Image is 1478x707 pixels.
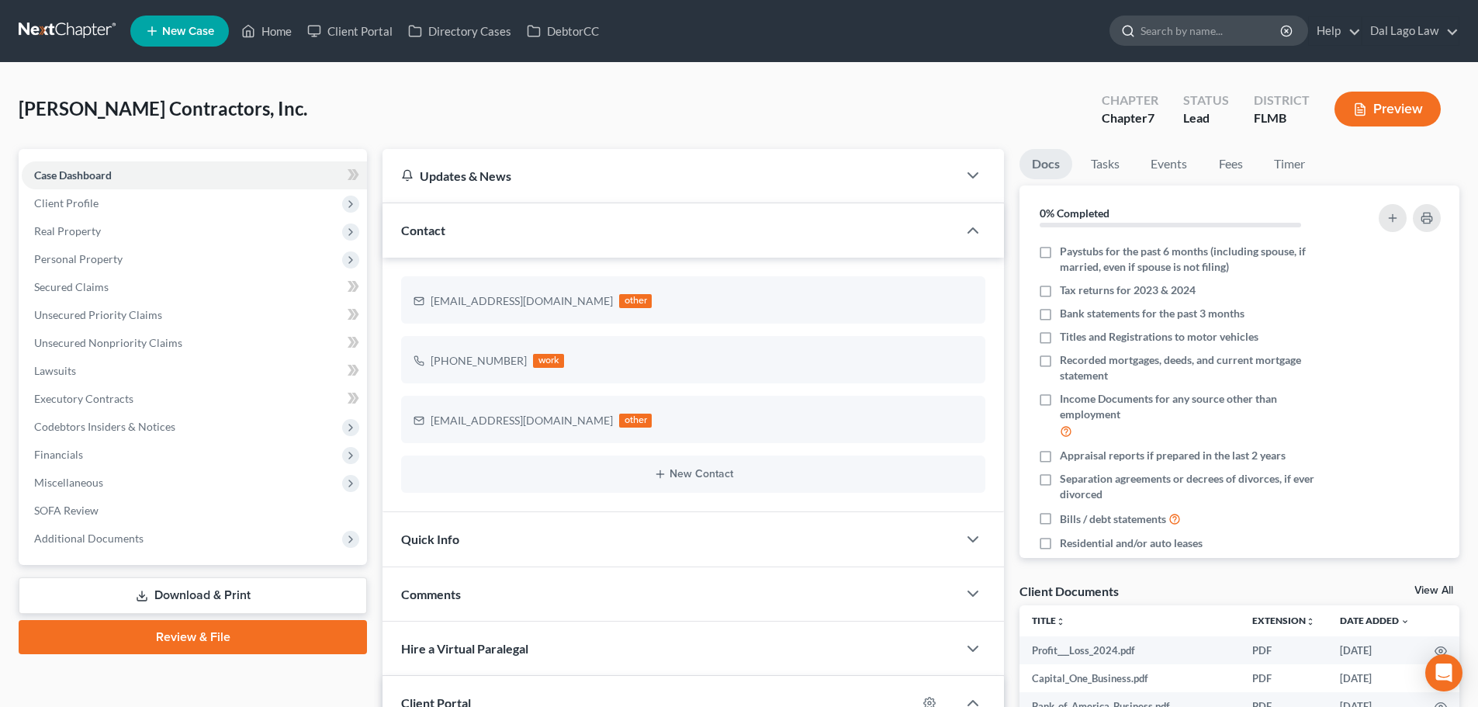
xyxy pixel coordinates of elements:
[401,532,459,546] span: Quick Info
[34,336,182,349] span: Unsecured Nonpriority Claims
[1309,17,1361,45] a: Help
[1400,617,1410,626] i: expand_more
[22,497,367,525] a: SOFA Review
[1102,109,1158,127] div: Chapter
[619,414,652,428] div: other
[22,329,367,357] a: Unsecured Nonpriority Claims
[1078,149,1132,179] a: Tasks
[22,301,367,329] a: Unsecured Priority Claims
[1206,149,1255,179] a: Fees
[34,476,103,489] span: Miscellaneous
[1060,511,1166,527] span: Bills / debt statements
[34,364,76,377] span: Lawsuits
[34,532,144,545] span: Additional Documents
[401,587,461,601] span: Comments
[431,413,613,428] div: [EMAIL_ADDRESS][DOMAIN_NAME]
[1254,109,1310,127] div: FLMB
[34,252,123,265] span: Personal Property
[1060,244,1336,275] span: Paystubs for the past 6 months (including spouse, if married, even if spouse is not filing)
[1254,92,1310,109] div: District
[401,168,939,184] div: Updates & News
[1141,16,1282,45] input: Search by name...
[431,293,613,309] div: [EMAIL_ADDRESS][DOMAIN_NAME]
[19,97,307,120] span: [PERSON_NAME] Contractors, Inc.
[162,26,214,37] span: New Case
[34,196,99,210] span: Client Profile
[1252,615,1315,626] a: Extensionunfold_more
[1019,583,1119,599] div: Client Documents
[234,17,299,45] a: Home
[34,168,112,182] span: Case Dashboard
[22,357,367,385] a: Lawsuits
[19,620,367,654] a: Review & File
[1019,664,1240,692] td: Capital_One_Business.pdf
[1262,149,1317,179] a: Timer
[1414,585,1453,596] a: View All
[1306,617,1315,626] i: unfold_more
[1138,149,1199,179] a: Events
[1327,664,1422,692] td: [DATE]
[34,308,162,321] span: Unsecured Priority Claims
[1060,352,1336,383] span: Recorded mortgages, deeds, and current mortgage statement
[414,468,973,480] button: New Contact
[1060,448,1286,463] span: Appraisal reports if prepared in the last 2 years
[1056,617,1065,626] i: unfold_more
[299,17,400,45] a: Client Portal
[619,294,652,308] div: other
[519,17,607,45] a: DebtorCC
[1019,636,1240,664] td: Profit___Loss_2024.pdf
[431,353,527,369] div: [PHONE_NUMBER]
[1060,471,1336,502] span: Separation agreements or decrees of divorces, if ever divorced
[1060,535,1203,551] span: Residential and/or auto leases
[22,161,367,189] a: Case Dashboard
[1102,92,1158,109] div: Chapter
[1019,149,1072,179] a: Docs
[1425,654,1462,691] div: Open Intercom Messenger
[34,420,175,433] span: Codebtors Insiders & Notices
[1327,636,1422,664] td: [DATE]
[1060,391,1336,422] span: Income Documents for any source other than employment
[34,392,133,405] span: Executory Contracts
[401,641,528,656] span: Hire a Virtual Paralegal
[400,17,519,45] a: Directory Cases
[1183,92,1229,109] div: Status
[1040,206,1109,220] strong: 0% Completed
[1240,636,1327,664] td: PDF
[1340,615,1410,626] a: Date Added expand_more
[34,280,109,293] span: Secured Claims
[1147,110,1154,125] span: 7
[19,577,367,614] a: Download & Print
[1032,615,1065,626] a: Titleunfold_more
[401,223,445,237] span: Contact
[1183,109,1229,127] div: Lead
[34,448,83,461] span: Financials
[1060,329,1258,345] span: Titles and Registrations to motor vehicles
[1060,306,1244,321] span: Bank statements for the past 3 months
[1334,92,1441,126] button: Preview
[22,273,367,301] a: Secured Claims
[1362,17,1459,45] a: Dal Lago Law
[533,354,564,368] div: work
[34,504,99,517] span: SOFA Review
[1060,282,1196,298] span: Tax returns for 2023 & 2024
[22,385,367,413] a: Executory Contracts
[1240,664,1327,692] td: PDF
[34,224,101,237] span: Real Property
